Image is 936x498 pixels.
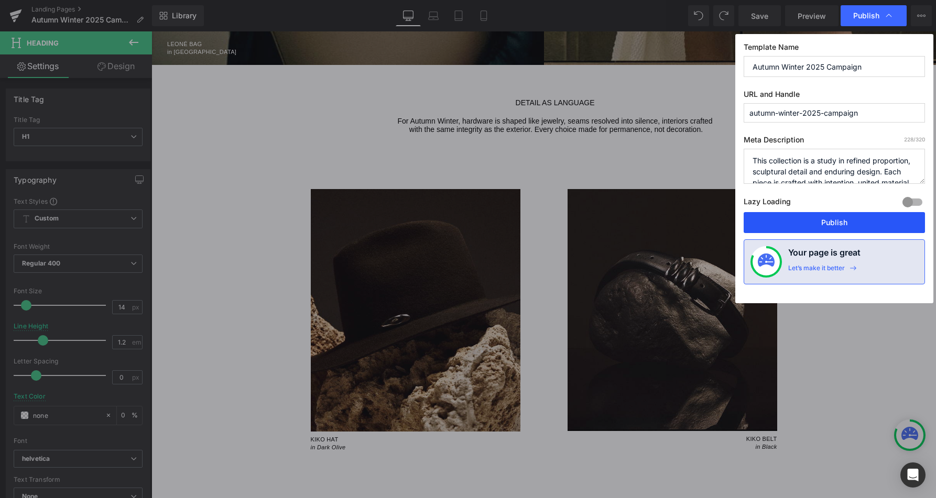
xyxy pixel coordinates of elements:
[904,136,913,142] span: 228
[159,413,194,419] a: in Dark Olive
[23,85,785,94] h1: For Autumn Winter, hardware is shaped like jewelry, seams resolved into silence, interiors crafted
[744,149,925,184] textarea: This collection is a study in refined proportion, sculptural detail and enduring design. Each pie...
[604,412,626,418] a: in Black
[700,17,769,24] a: in [GEOGRAPHIC_DATA]
[595,404,626,411] a: KIKO BELT
[758,253,775,270] img: onboarding-status.svg
[904,136,925,142] span: /320
[744,212,925,233] button: Publish
[788,246,861,264] h4: Your page is great
[734,9,769,16] a: LEONÉ BAG
[744,90,925,103] label: URL and Handle
[16,17,85,24] a: in [GEOGRAPHIC_DATA]
[23,67,785,76] h1: DETAIL AS LANGUAGE
[744,135,925,149] label: Meta Description
[744,42,925,56] label: Template Name
[853,11,879,20] span: Publish
[788,264,845,278] div: Let’s make it better
[744,195,791,212] label: Lazy Loading
[258,94,551,102] span: with the same integrity as the exterior. Every choice made for permanence, not decoration.
[900,462,926,488] div: Open Intercom Messenger
[159,405,187,411] a: KIKO HAT
[16,9,50,16] a: LEONÉ BAG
